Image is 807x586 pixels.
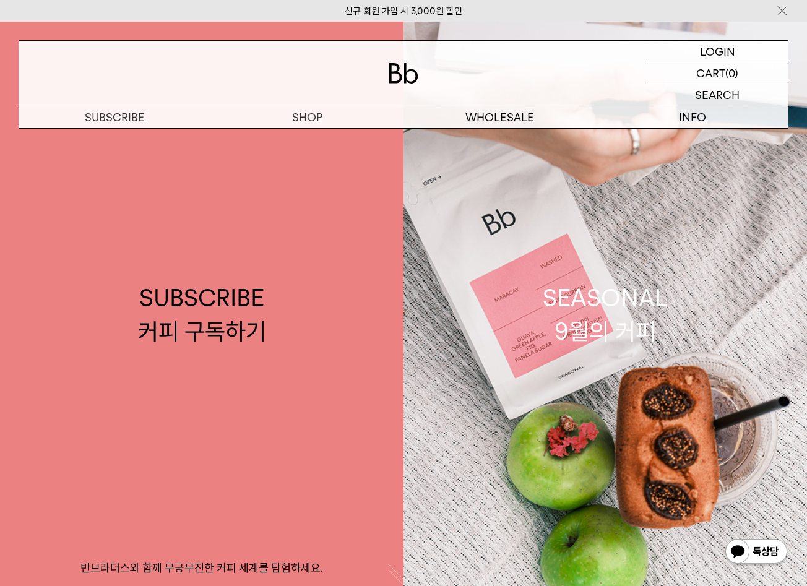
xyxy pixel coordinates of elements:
img: 카카오톡 채널 1:1 채팅 버튼 [724,538,788,567]
a: CART (0) [646,62,788,84]
p: SEARCH [695,84,740,106]
p: LOGIN [700,41,735,62]
p: (0) [725,62,738,84]
a: 신규 회원 가입 시 3,000원 할인 [345,6,462,17]
p: INFO [596,106,788,128]
p: CART [696,62,725,84]
a: SHOP [211,106,403,128]
div: SUBSCRIBE 커피 구독하기 [138,282,266,347]
a: SUBSCRIBE [19,106,211,128]
img: 로고 [389,63,418,84]
p: WHOLESALE [403,106,596,128]
div: SEASONAL 9월의 커피 [543,282,668,347]
a: LOGIN [646,41,788,62]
